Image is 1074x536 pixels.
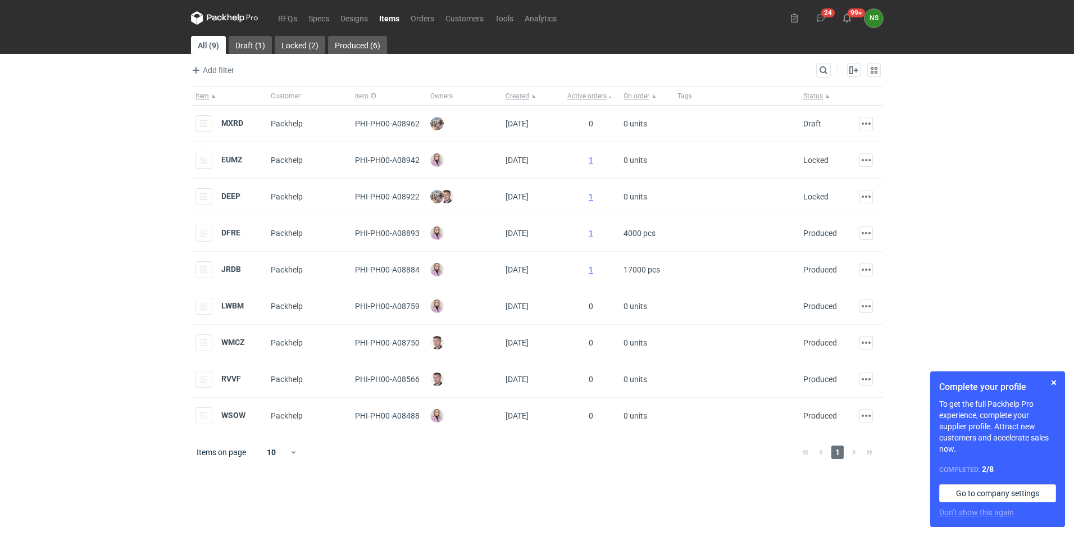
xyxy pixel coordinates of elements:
[271,119,303,128] span: Packhelp
[195,92,209,101] span: Item
[221,265,241,274] a: JRDB
[440,11,489,25] a: Customers
[501,361,563,398] div: [DATE]
[831,446,844,459] span: 1
[355,229,420,238] span: PHI-PH00-A08893
[355,92,376,101] span: Item ID
[859,117,873,130] button: Actions
[489,11,519,25] a: Tools
[619,325,673,361] div: 0 units
[271,375,303,384] span: Packhelp
[859,336,873,349] button: Actions
[589,265,593,274] a: 1
[430,190,444,203] img: Michał Palasek
[619,288,673,325] div: 0 units
[624,407,647,425] span: 0 units
[501,215,563,252] div: [DATE]
[619,87,673,105] button: On order
[271,265,303,274] span: Packhelp
[803,374,837,385] div: Produced
[189,63,235,77] button: Add filter
[221,301,244,310] strong: LWBM
[799,87,855,105] button: Status
[619,398,673,434] div: 0 units
[271,156,303,165] span: Packhelp
[501,142,563,179] div: [DATE]
[221,374,241,383] a: RVVF
[619,252,673,288] div: 17000 pcs
[864,9,883,28] div: Natalia Stępak
[271,92,301,101] span: Customer
[619,179,673,215] div: 0 units
[803,301,837,312] div: Produced
[619,361,673,398] div: 0 units
[229,36,272,54] a: Draft (1)
[191,11,258,25] svg: Packhelp Pro
[271,411,303,420] span: Packhelp
[355,338,420,347] span: PHI-PH00-A08750
[624,261,660,279] span: 17000 pcs
[939,484,1056,502] a: Go to company settings
[221,228,240,237] a: DFRE
[939,464,1056,475] div: Completed:
[589,229,593,238] a: 1
[501,252,563,288] div: [DATE]
[374,11,405,25] a: Items
[430,263,444,276] img: Klaudia Wiśniewska
[624,115,647,133] span: 0 units
[859,153,873,167] button: Actions
[440,190,453,203] img: Maciej Sikora
[589,156,593,165] a: 1
[864,9,883,28] button: NS
[191,36,226,54] a: All (9)
[501,179,563,215] div: [DATE]
[430,92,453,101] span: Owners
[253,444,290,460] div: 10
[859,373,873,386] button: Actions
[939,398,1056,455] p: To get the full Packhelp Pro experience, complete your supplier profile. Attract new customers an...
[859,226,873,240] button: Actions
[430,373,444,386] img: Maciej Sikora
[430,117,444,130] img: Michał Palasek
[859,263,873,276] button: Actions
[817,63,853,77] input: Search
[803,264,837,275] div: Produced
[619,215,673,252] div: 4000 pcs
[221,411,245,420] a: WSOW
[803,228,837,239] div: Produced
[221,119,243,128] a: MXRD
[191,87,266,105] button: Item
[589,192,593,201] a: 1
[405,11,440,25] a: Orders
[355,411,420,420] span: PHI-PH00-A08488
[221,155,243,164] a: EUMZ
[501,87,563,105] button: Created
[812,9,830,27] button: 24
[677,92,692,101] span: Tags
[1047,376,1061,389] button: Skip for now
[803,92,823,101] span: Status
[221,192,240,201] a: DEEP
[430,409,444,423] img: Klaudia Wiśniewska
[519,11,562,25] a: Analytics
[939,507,1014,518] button: Don’t show this again
[619,142,673,179] div: 0 units
[189,63,234,77] span: Add filter
[271,192,303,201] span: Packhelp
[624,297,647,315] span: 0 units
[328,36,387,54] a: Produced (6)
[355,192,420,201] span: PHI-PH00-A08922
[563,87,619,105] button: Active orders
[624,334,647,352] span: 0 units
[221,338,245,347] strong: WMCZ
[859,299,873,313] button: Actions
[430,226,444,240] img: Klaudia Wiśniewska
[624,151,647,169] span: 0 units
[838,9,856,27] button: 99+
